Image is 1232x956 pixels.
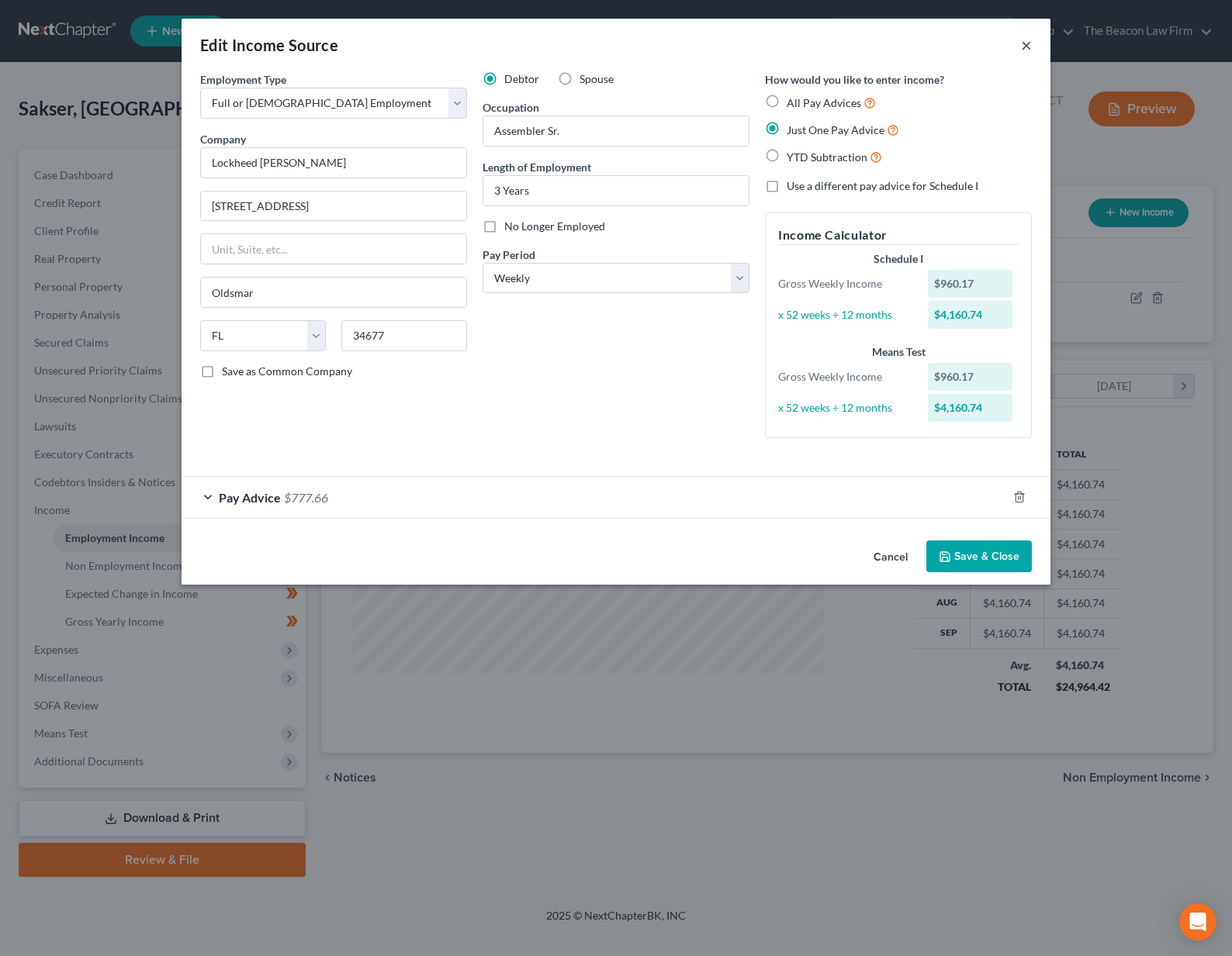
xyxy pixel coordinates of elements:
[200,147,467,178] input: Search company by name...
[219,490,281,505] span: Pay Advice
[765,71,944,88] label: How would you like to enter income?
[770,307,920,323] div: x 52 weeks ÷ 12 months
[787,96,861,109] span: All Pay Advices
[787,123,884,136] span: Just One Pay Advice
[483,176,749,205] input: ex: 2 years
[770,369,920,385] div: Gross Weekly Income
[1179,903,1216,940] div: Open Intercom Messenger
[778,344,1019,360] div: Means Test
[222,364,352,378] span: Save as Common Company
[504,219,605,233] span: No Longer Employed
[928,301,1013,329] div: $4,160.74
[483,99,539,116] label: Occupation
[284,490,328,505] span: $777.66
[1021,36,1032,54] button: ×
[201,192,466,221] input: Enter address...
[778,226,1019,245] h5: Income Calculator
[580,72,614,85] span: Spouse
[200,34,338,56] div: Edit Income Source
[787,179,978,192] span: Use a different pay advice for Schedule I
[778,251,1019,267] div: Schedule I
[770,400,920,416] div: x 52 weeks ÷ 12 months
[483,248,535,261] span: Pay Period
[928,270,1013,298] div: $960.17
[861,542,920,573] button: Cancel
[483,116,749,146] input: --
[504,72,539,85] span: Debtor
[201,278,466,307] input: Enter city...
[483,159,591,175] label: Length of Employment
[770,276,920,292] div: Gross Weekly Income
[928,394,1013,422] div: $4,160.74
[200,73,286,86] span: Employment Type
[201,234,466,264] input: Unit, Suite, etc...
[928,363,1013,391] div: $960.17
[926,540,1032,573] button: Save & Close
[787,150,867,164] span: YTD Subtraction
[341,320,467,351] input: Enter zip...
[200,133,246,146] span: Company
